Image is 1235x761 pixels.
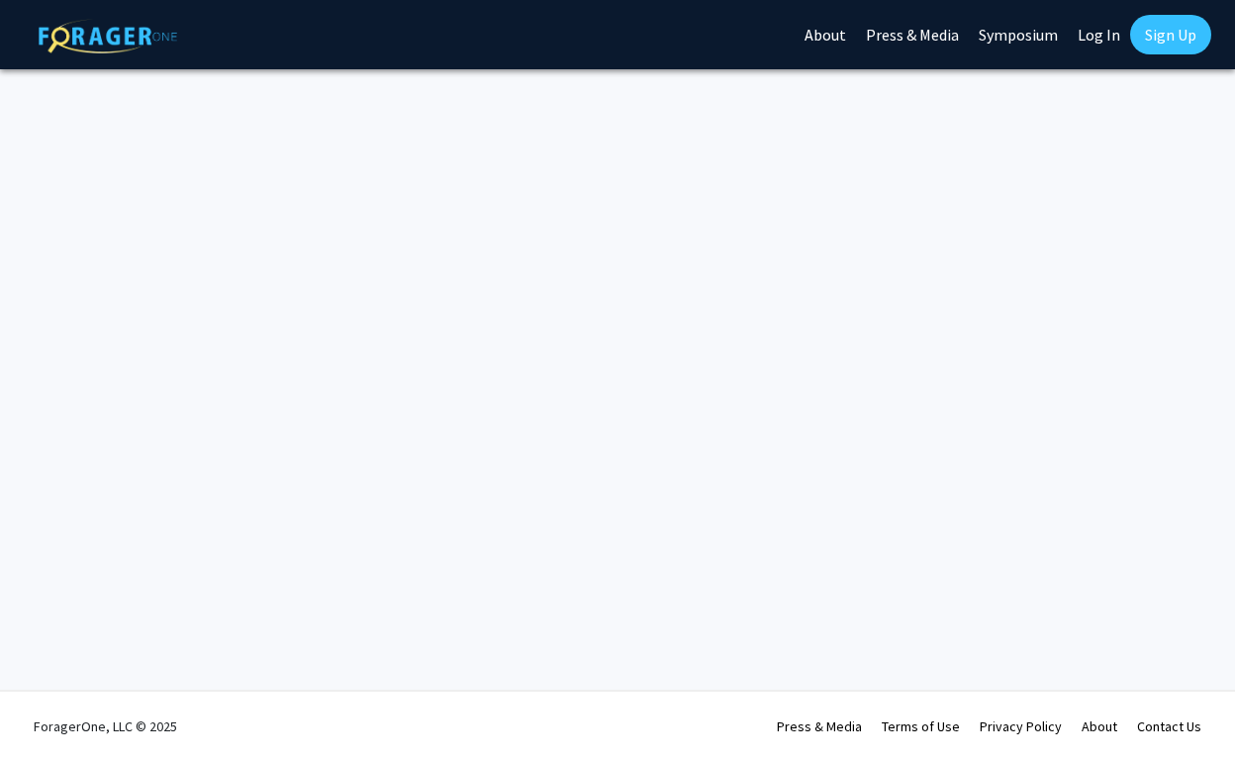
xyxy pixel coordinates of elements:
a: Terms of Use [882,717,960,735]
a: Sign Up [1130,15,1211,54]
img: ForagerOne Logo [39,19,177,53]
a: Contact Us [1137,717,1201,735]
a: About [1082,717,1117,735]
a: Privacy Policy [980,717,1062,735]
div: ForagerOne, LLC © 2025 [34,692,177,761]
a: Press & Media [777,717,862,735]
